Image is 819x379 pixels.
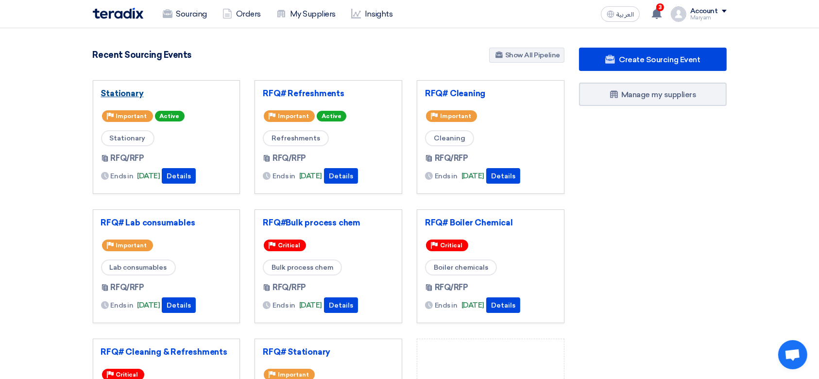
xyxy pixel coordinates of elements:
a: RFQ#Bulk process chem [263,218,394,227]
span: Cleaning [425,130,474,146]
span: [DATE] [137,171,160,182]
span: 3 [656,3,664,11]
span: Boiler chemicals [425,259,497,276]
span: Important [116,113,147,120]
span: Ends in [435,171,458,181]
a: RFQ# Boiler Chemical [425,218,556,227]
a: Sourcing [155,3,215,25]
span: Refreshments [263,130,329,146]
span: Important [440,113,471,120]
a: My Suppliers [269,3,343,25]
button: Details [324,297,358,313]
span: Bulk process chem [263,259,342,276]
span: Critical [278,242,300,249]
a: Open chat [778,340,807,369]
span: RFQ/RFP [435,282,468,293]
a: Show All Pipeline [489,48,564,63]
span: RFQ/RFP [111,153,144,164]
a: Stationary [101,88,232,98]
span: [DATE] [137,300,160,311]
span: [DATE] [461,171,484,182]
span: [DATE] [299,171,322,182]
button: Details [486,168,520,184]
span: RFQ/RFP [273,153,306,164]
span: Lab consumables [101,259,176,276]
span: [DATE] [299,300,322,311]
span: Ends in [111,300,134,310]
span: Active [317,111,346,121]
a: RFQ# Cleaning & Refreshments [101,347,232,357]
a: RFQ# Lab consumables [101,218,232,227]
span: Active [155,111,185,121]
a: RFQ# Stationary [263,347,394,357]
a: Orders [215,3,269,25]
span: RFQ/RFP [435,153,468,164]
button: Details [324,168,358,184]
span: Critical [440,242,462,249]
span: Important [278,371,309,378]
div: Account [690,7,718,16]
button: العربية [601,6,640,22]
button: Details [486,297,520,313]
img: profile_test.png [671,6,686,22]
span: RFQ/RFP [111,282,144,293]
a: Manage my suppliers [579,83,727,106]
span: Important [116,242,147,249]
button: Details [162,168,196,184]
a: Insights [343,3,400,25]
img: Teradix logo [93,8,143,19]
span: Critical [116,371,138,378]
span: [DATE] [461,300,484,311]
button: Details [162,297,196,313]
span: Create Sourcing Event [619,55,700,64]
span: Ends in [273,171,295,181]
span: Ends in [273,300,295,310]
a: RFQ# Refreshments [263,88,394,98]
span: Ends in [111,171,134,181]
span: Important [278,113,309,120]
div: Maryam [690,15,727,20]
span: Ends in [435,300,458,310]
span: العربية [616,11,634,18]
h4: Recent Sourcing Events [93,50,191,60]
span: Stationary [101,130,154,146]
a: RFQ# Cleaning [425,88,556,98]
span: RFQ/RFP [273,282,306,293]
